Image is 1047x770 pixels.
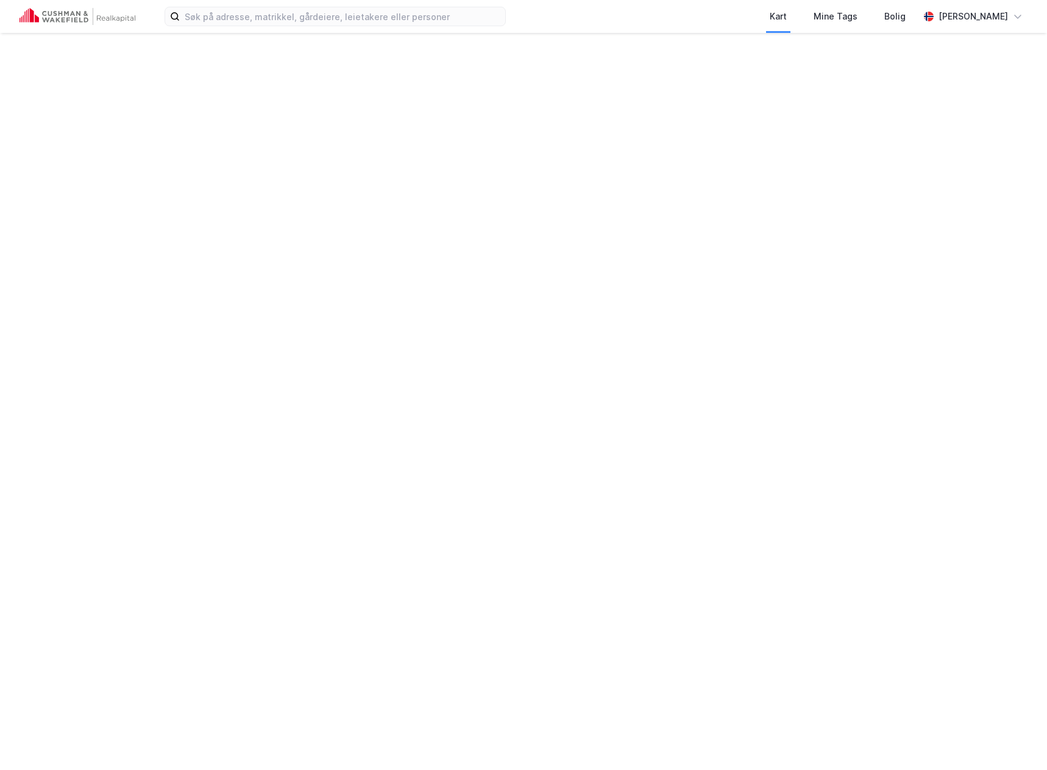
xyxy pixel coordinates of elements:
div: [PERSON_NAME] [939,9,1008,24]
div: Mine Tags [814,9,857,24]
input: Søk på adresse, matrikkel, gårdeiere, leietakere eller personer [180,7,505,26]
iframe: Chat Widget [986,711,1047,770]
div: Bolig [884,9,906,24]
img: cushman-wakefield-realkapital-logo.202ea83816669bd177139c58696a8fa1.svg [20,8,135,25]
div: Kart [770,9,787,24]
